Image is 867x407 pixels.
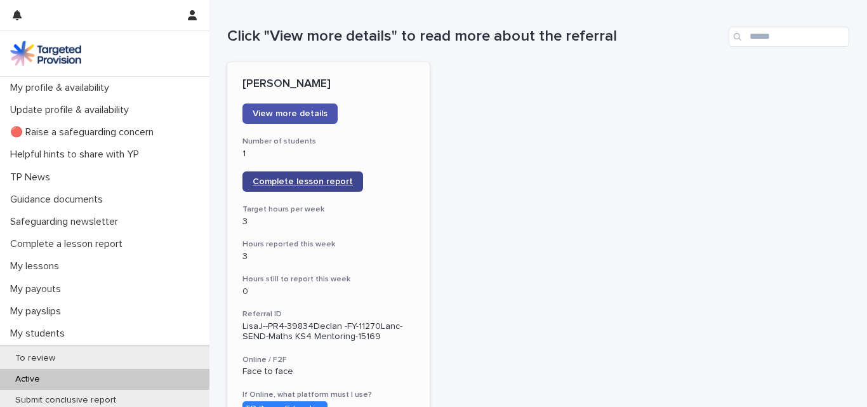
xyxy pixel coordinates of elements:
[5,149,149,161] p: Helpful hints to share with YP
[242,239,414,250] h3: Hours reported this week
[242,309,414,319] h3: Referral ID
[5,260,69,272] p: My lessons
[242,390,414,400] h3: If Online, what platform must I use?
[5,216,128,228] p: Safeguarding newsletter
[242,103,338,124] a: View more details
[242,217,414,227] p: 3
[242,321,414,343] p: LisaJ--PR4-39834Declan -FY-11270Lanc-SEND-Maths KS4 Mentoring-15169
[5,194,113,206] p: Guidance documents
[242,204,414,215] h3: Target hours per week
[5,104,139,116] p: Update profile & availability
[242,149,414,159] p: 1
[242,355,414,365] h3: Online / F2F
[5,283,71,295] p: My payouts
[242,77,414,91] p: [PERSON_NAME]
[5,305,71,317] p: My payslips
[5,374,50,385] p: Active
[729,27,849,47] input: Search
[227,27,724,46] h1: Click "View more details" to read more about the referral
[5,82,119,94] p: My profile & availability
[5,353,65,364] p: To review
[10,41,81,66] img: M5nRWzHhSzIhMunXDL62
[253,177,353,186] span: Complete lesson report
[5,126,164,138] p: 🔴 Raise a safeguarding concern
[253,109,328,118] span: View more details
[242,251,414,262] p: 3
[242,366,414,377] p: Face to face
[242,171,363,192] a: Complete lesson report
[242,137,414,147] h3: Number of students
[5,238,133,250] p: Complete a lesson report
[5,328,75,340] p: My students
[5,395,126,406] p: Submit conclusive report
[242,286,414,297] p: 0
[242,274,414,284] h3: Hours still to report this week
[5,171,60,183] p: TP News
